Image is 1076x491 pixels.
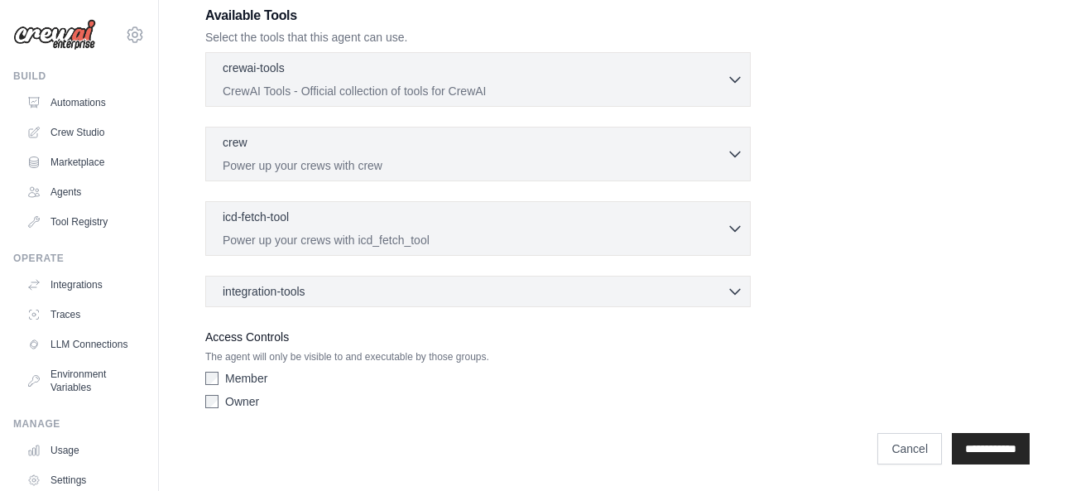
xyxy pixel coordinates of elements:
[223,157,727,174] p: Power up your crews with crew
[20,89,145,116] a: Automations
[13,417,145,431] div: Manage
[13,70,145,83] div: Build
[205,29,751,46] p: Select the tools that this agent can use.
[20,209,145,235] a: Tool Registry
[20,437,145,464] a: Usage
[13,19,96,51] img: Logo
[223,134,247,151] p: crew
[13,252,145,265] div: Operate
[223,283,305,300] span: integration-tools
[223,209,289,225] p: icd-fetch-tool
[223,232,727,248] p: Power up your crews with icd_fetch_tool
[223,83,727,99] p: CrewAI Tools - Official collection of tools for CrewAI
[877,433,942,465] a: Cancel
[20,179,145,205] a: Agents
[225,393,259,410] label: Owner
[20,361,145,401] a: Environment Variables
[213,283,743,300] button: integration-tools
[20,149,145,176] a: Marketplace
[205,327,751,347] label: Access Controls
[20,331,145,358] a: LLM Connections
[213,60,743,99] button: crewai-tools CrewAI Tools - Official collection of tools for CrewAI
[213,209,743,248] button: icd-fetch-tool Power up your crews with icd_fetch_tool
[205,6,751,26] h3: Available Tools
[20,119,145,146] a: Crew Studio
[20,301,145,328] a: Traces
[225,370,267,387] label: Member
[205,350,751,363] p: The agent will only be visible to and executable by those groups.
[213,134,743,174] button: crew Power up your crews with crew
[223,60,285,76] p: crewai-tools
[20,272,145,298] a: Integrations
